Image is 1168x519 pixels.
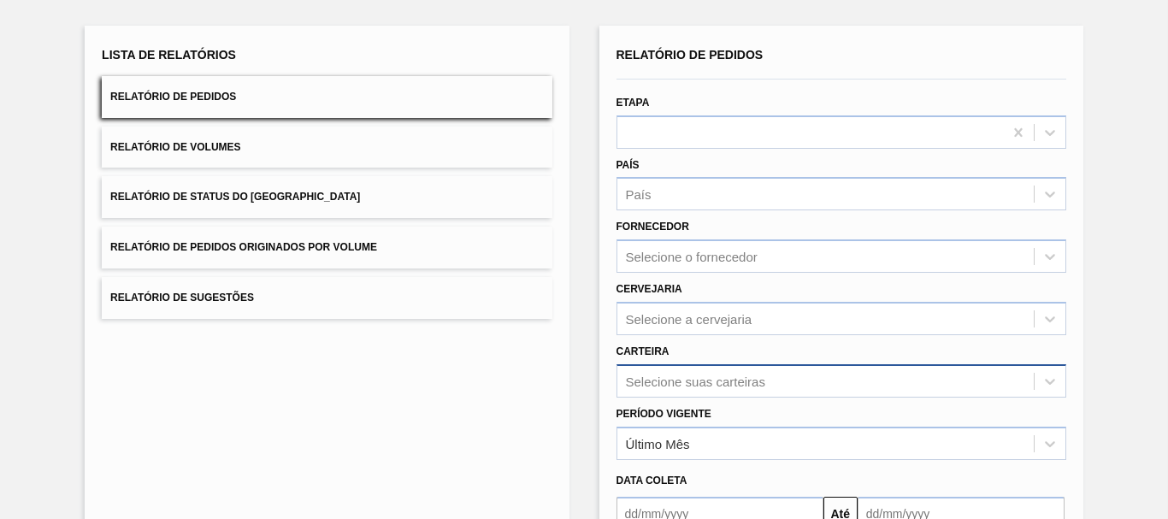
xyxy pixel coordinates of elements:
span: Lista de Relatórios [102,48,236,62]
button: Relatório de Pedidos [102,76,552,118]
div: Último Mês [626,436,690,451]
span: Relatório de Pedidos [110,91,236,103]
label: Carteira [616,345,670,357]
span: Data coleta [616,475,687,487]
button: Relatório de Sugestões [102,277,552,319]
span: Relatório de Pedidos [616,48,764,62]
button: Relatório de Volumes [102,127,552,168]
span: Relatório de Status do [GEOGRAPHIC_DATA] [110,191,360,203]
span: Relatório de Pedidos Originados por Volume [110,241,377,253]
label: Período Vigente [616,408,711,420]
span: Relatório de Sugestões [110,292,254,304]
label: Fornecedor [616,221,689,233]
div: Selecione o fornecedor [626,250,758,264]
button: Relatório de Status do [GEOGRAPHIC_DATA] [102,176,552,218]
span: Relatório de Volumes [110,141,240,153]
div: Selecione a cervejaria [626,311,752,326]
div: País [626,187,652,202]
label: Cervejaria [616,283,682,295]
label: Etapa [616,97,650,109]
label: País [616,159,640,171]
div: Selecione suas carteiras [626,374,765,388]
button: Relatório de Pedidos Originados por Volume [102,227,552,268]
